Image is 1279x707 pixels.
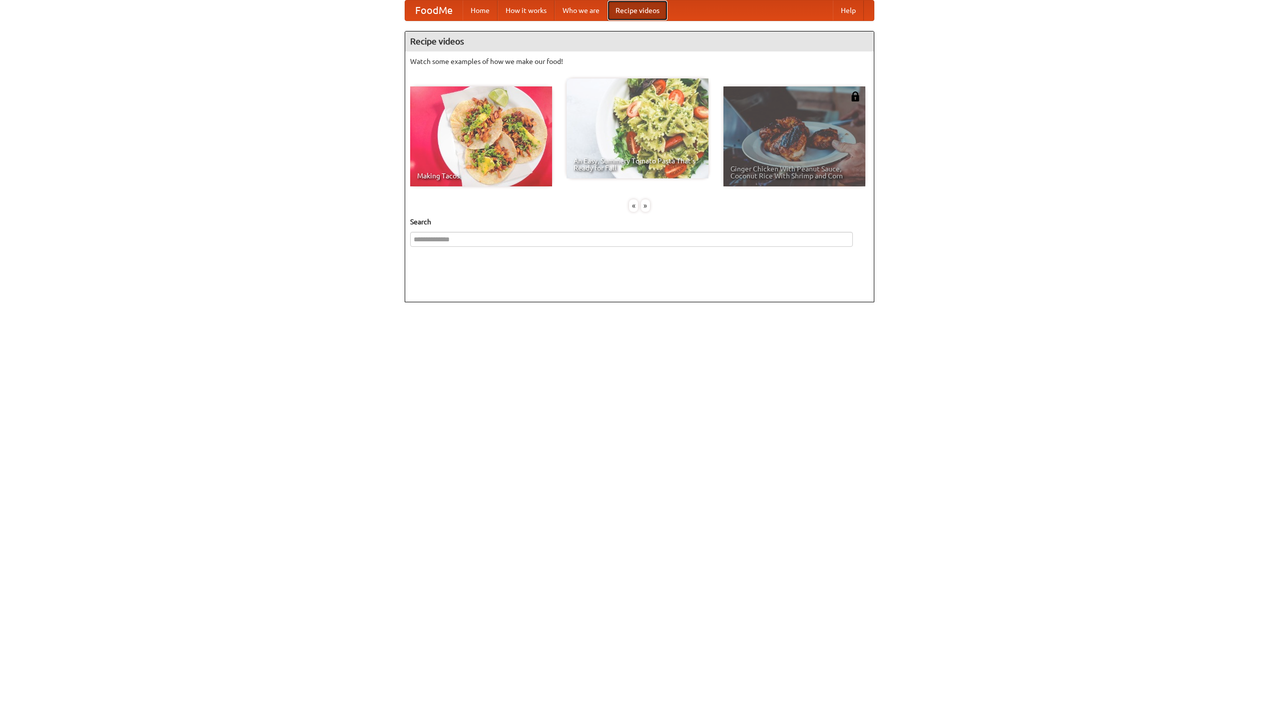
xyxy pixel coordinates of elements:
a: FoodMe [405,0,463,20]
h4: Recipe videos [405,31,874,51]
span: An Easy, Summery Tomato Pasta That's Ready for Fall [574,157,701,171]
div: » [641,199,650,212]
div: « [629,199,638,212]
a: Home [463,0,498,20]
h5: Search [410,217,869,227]
a: Who we are [555,0,608,20]
img: 483408.png [850,91,860,101]
a: Recipe videos [608,0,667,20]
a: Help [833,0,864,20]
span: Making Tacos [417,172,545,179]
a: How it works [498,0,555,20]
a: Making Tacos [410,86,552,186]
a: An Easy, Summery Tomato Pasta That's Ready for Fall [567,78,708,178]
p: Watch some examples of how we make our food! [410,56,869,66]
